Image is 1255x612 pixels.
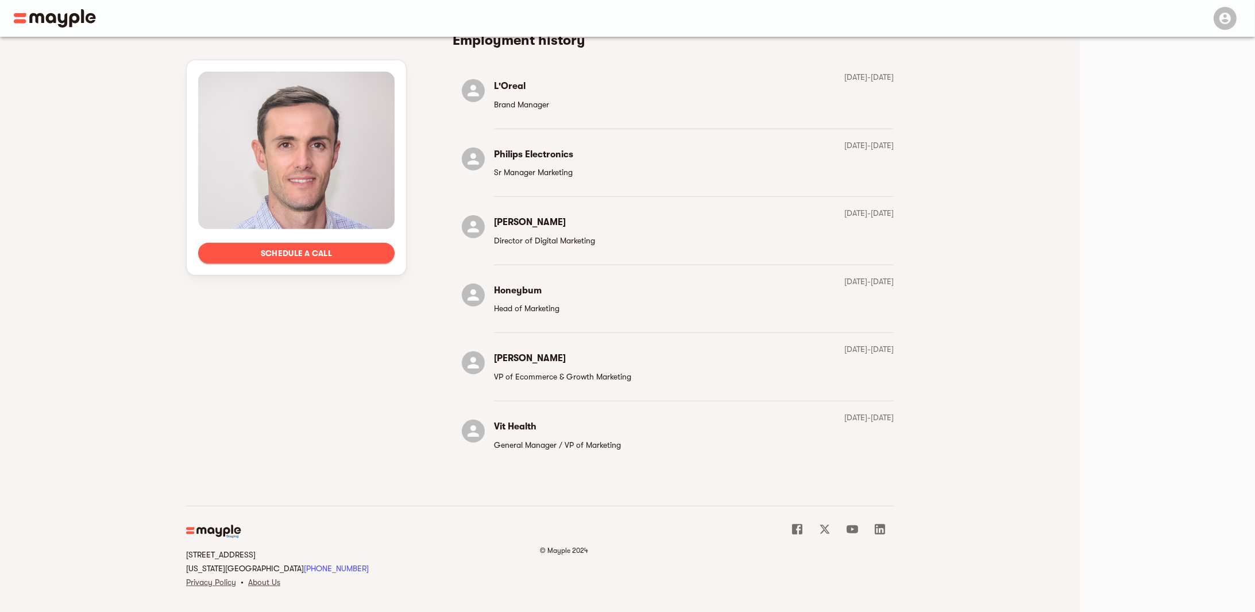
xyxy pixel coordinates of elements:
p: Brand Manager [494,98,549,111]
p: Head of Marketing [494,301,559,315]
h6: L'Oreal [494,78,549,94]
p: Director of Digital Marketing [494,234,595,247]
a: [PHONE_NUMBER] [304,564,369,573]
p: [DATE] - [DATE] [844,274,894,288]
h6: [STREET_ADDRESS] [US_STATE][GEOGRAPHIC_DATA] [186,548,540,575]
h6: Honeybum [494,282,559,299]
h6: [PERSON_NAME] [494,214,595,230]
p: VP of Ecommerce & Growth Marketing [494,370,631,384]
span: © Mayple 2024 [540,547,588,555]
img: Main logo [14,9,96,28]
p: General Manager / VP of Marketing [494,438,621,452]
h6: Vit Health [494,419,621,435]
p: [DATE] - [DATE] [844,206,894,220]
h6: Philips Electronics [494,146,573,162]
span: Menu [1207,13,1241,22]
button: Schedule a call [198,243,395,264]
h6: [PERSON_NAME] [494,350,631,366]
p: Sr Manager Marketing [494,165,573,179]
h5: Employment history [453,31,885,49]
a: About Us [248,578,280,587]
p: [DATE] - [DATE] [844,138,894,152]
p: [DATE] - [DATE] [844,342,894,356]
span: • [241,578,244,587]
p: [DATE] - [DATE] [844,410,894,424]
img: Main logo [186,525,242,539]
span: Schedule a call [207,246,385,260]
a: Privacy Policy [186,578,236,587]
p: [DATE] - [DATE] [844,70,894,84]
